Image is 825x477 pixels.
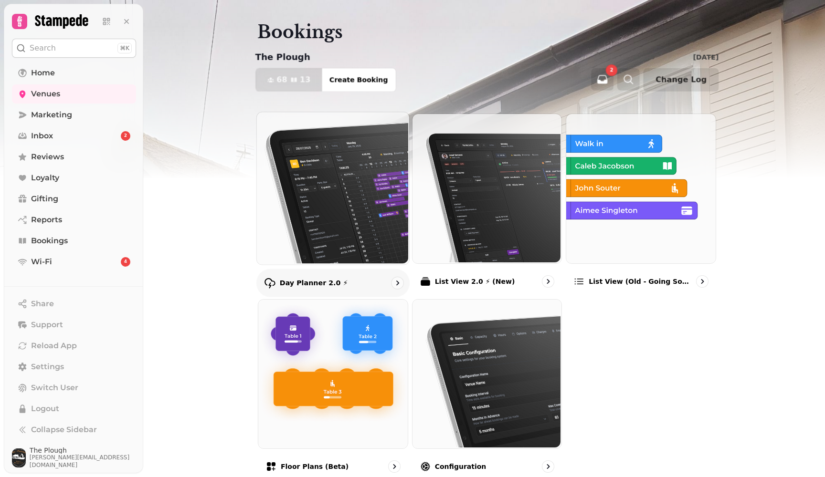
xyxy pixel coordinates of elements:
span: Logout [31,403,59,415]
svg: go to [392,278,402,288]
span: Share [31,298,54,310]
button: 6813 [256,68,322,92]
a: List view (Old - going soon)List view (Old - going soon) [566,114,716,295]
span: Inbox [31,130,53,142]
span: Create Booking [329,76,388,83]
span: Reports [31,214,62,226]
span: 13 [300,76,311,83]
a: Gifting [12,189,136,208]
span: Loyalty [31,172,59,184]
a: Marketing [12,105,136,124]
a: Venues [12,84,136,104]
span: Switch User [31,382,78,394]
span: 2 [610,68,613,73]
span: Venues [31,88,60,100]
img: User avatar [12,448,26,467]
p: Configuration [435,462,487,471]
button: Logout [12,399,136,418]
button: User avatarThe Plough[PERSON_NAME][EMAIL_ADDRESS][DOMAIN_NAME] [12,447,136,469]
img: Day Planner 2.0 ⚡ [256,111,408,263]
span: Wi-Fi [31,256,52,268]
span: 68 [276,76,287,83]
a: Inbox2 [12,126,136,145]
button: Switch User [12,378,136,397]
span: Support [31,319,63,331]
svg: go to [390,462,399,471]
a: Reviews [12,147,136,166]
button: Support [12,315,136,334]
button: Reload App [12,336,136,355]
p: List View 2.0 ⚡ (New) [435,277,515,286]
span: Marketing [31,109,72,121]
img: Floor Plans (beta) [257,299,407,448]
span: Settings [31,361,64,373]
button: Create Booking [322,68,396,92]
span: Home [31,67,55,79]
button: Collapse Sidebar [12,420,136,439]
p: The Plough [255,51,310,64]
span: The Plough [30,447,136,454]
span: Reviews [31,151,64,163]
p: Day Planner 2.0 ⚡ [280,278,348,288]
span: 4 [124,259,127,265]
p: [DATE] [693,52,719,62]
span: Gifting [31,193,58,205]
span: Collapse Sidebar [31,424,97,436]
img: List View 2.0 ⚡ (New) [412,113,561,262]
img: Configuration [412,299,561,448]
a: Loyalty [12,168,136,187]
p: Search [30,42,56,54]
a: Bookings [12,231,136,250]
svg: go to [698,277,707,286]
button: Share [12,294,136,313]
a: Settings [12,357,136,376]
span: 2 [124,133,127,139]
a: Day Planner 2.0 ⚡Day Planner 2.0 ⚡ [256,112,410,297]
span: [PERSON_NAME][EMAIL_ADDRESS][DOMAIN_NAME] [30,454,136,469]
a: Home [12,63,136,83]
div: ⌘K [117,43,132,53]
svg: go to [543,277,553,286]
img: List view (Old - going soon) [565,113,715,262]
button: Change Log [644,68,719,92]
a: List View 2.0 ⚡ (New)List View 2.0 ⚡ (New) [412,114,562,295]
span: Reload App [31,340,77,352]
button: Search⌘K [12,39,136,58]
svg: go to [543,462,553,471]
a: Reports [12,210,136,229]
span: Change Log [656,76,707,83]
span: Bookings [31,235,68,247]
p: List view (Old - going soon) [589,277,692,286]
a: Wi-Fi4 [12,252,136,271]
p: Floor Plans (beta) [281,462,349,471]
